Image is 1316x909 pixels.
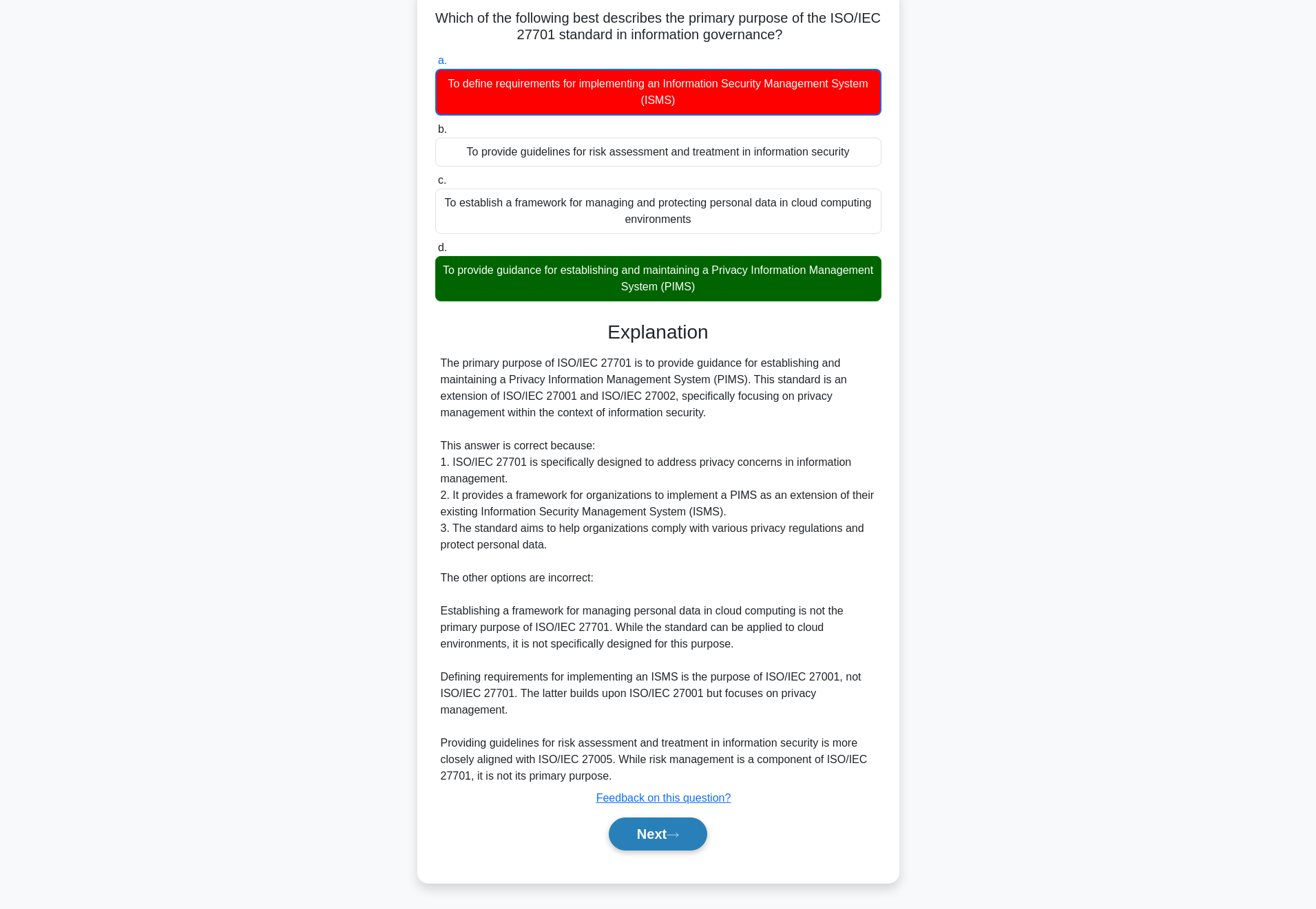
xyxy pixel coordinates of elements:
span: d. [438,242,447,253]
div: The primary purpose of ISO/IEC 27701 is to provide guidance for establishing and maintaining a Pr... [441,355,876,784]
div: To establish a framework for managing and protecting personal data in cloud computing environments [435,189,881,234]
div: To provide guidance for establishing and maintaining a Privacy Information Management System (PIMS) [435,256,881,301]
span: a. [438,54,447,66]
h5: Which of the following best describes the primary purpose of the ISO/IEC 27701 standard in inform... [434,10,883,44]
div: To define requirements for implementing an Information Security Management System (ISMS) [435,69,881,116]
span: c. [438,174,446,186]
a: Feedback on this question? [596,792,731,804]
span: b. [438,123,447,135]
div: To provide guidelines for risk assessment and treatment in information security [435,138,881,167]
h3: Explanation [443,321,873,344]
button: Next [609,817,707,851]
